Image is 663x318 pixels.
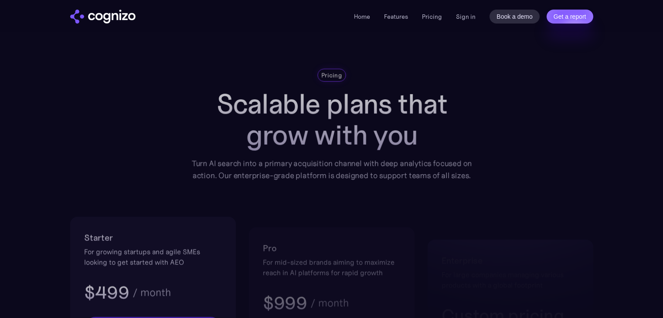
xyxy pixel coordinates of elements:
h2: Starter [84,231,222,245]
a: home [70,10,136,24]
a: Book a demo [490,10,540,24]
a: Features [384,13,408,20]
div: Pricing [321,71,342,80]
div: / month [310,298,348,308]
h2: Pro [263,241,401,255]
h1: Scalable plans that grow with you [185,88,478,150]
a: Pricing [422,13,442,20]
div: For mid-sized brands aiming to maximize reach in AI platforms for rapid growth [263,257,401,278]
a: Get a report [547,10,593,24]
div: Turn AI search into a primary acquisition channel with deep analytics focused on action. Our ente... [185,157,478,181]
h2: Enterprise [442,254,579,267]
h3: $999 [263,292,307,315]
img: cognizo logo [70,10,136,24]
div: / month [132,288,170,298]
div: For growing startups and agile SMEs looking to get started with AEO [84,247,222,267]
a: Home [354,13,370,20]
h3: $499 [84,281,129,304]
div: For large companies managing various products with a global footprint [442,269,579,290]
a: Sign in [456,11,476,22]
